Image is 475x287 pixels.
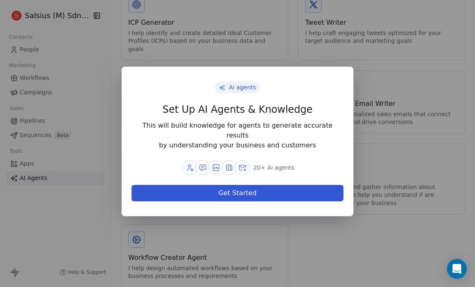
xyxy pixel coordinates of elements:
[253,163,294,172] span: 20+ Ai agents
[132,103,343,116] div: Set Up AI Agents & Knowledge
[132,185,343,201] button: Get Started
[132,121,343,140] div: This will build knowledge for agents to generate accurate results
[229,83,256,92] span: Ai agents
[132,140,343,150] div: by understanding your business and customers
